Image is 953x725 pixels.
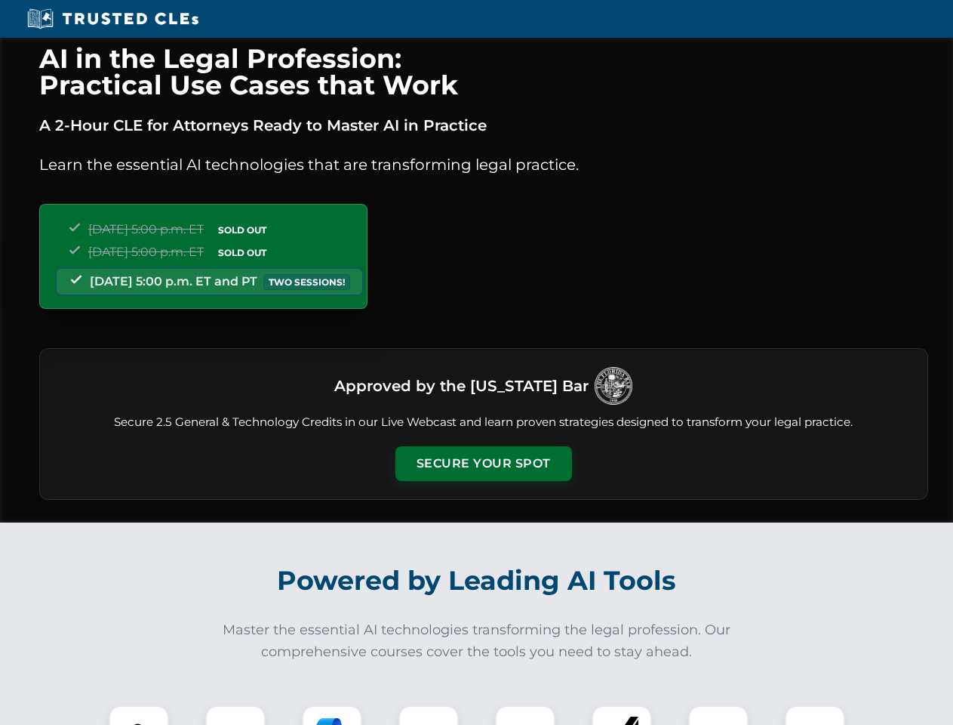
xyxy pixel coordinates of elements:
h3: Approved by the [US_STATE] Bar [334,372,589,400]
p: Secure 2.5 General & Technology Credits in our Live Webcast and learn proven strategies designed ... [58,414,909,431]
h1: AI in the Legal Profession: Practical Use Cases that Work [39,45,928,98]
span: [DATE] 5:00 p.m. ET [88,245,204,259]
p: A 2-Hour CLE for Attorneys Ready to Master AI in Practice [39,113,928,137]
h2: Powered by Leading AI Tools [59,554,895,607]
span: SOLD OUT [213,222,272,238]
span: SOLD OUT [213,245,272,261]
img: Trusted CLEs [23,8,203,30]
span: [DATE] 5:00 p.m. ET [88,222,204,236]
img: Logo [595,367,632,405]
button: Secure Your Spot [395,446,572,481]
p: Master the essential AI technologies transforming the legal profession. Our comprehensive courses... [213,619,741,663]
p: Learn the essential AI technologies that are transforming legal practice. [39,153,928,177]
